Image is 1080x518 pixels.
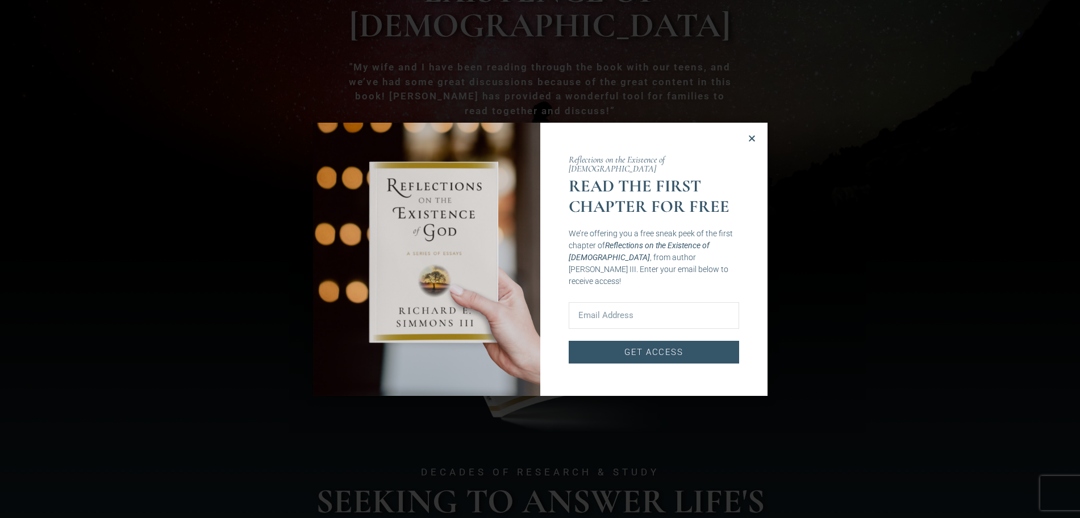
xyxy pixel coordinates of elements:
p: We’re offering you a free sneak peek of the first chapter of , from author [PERSON_NAME] III. Ent... [569,228,739,287]
span: Get access [624,345,683,359]
h2: READ THE FIRST CHAPTER FOR FREE [569,176,739,217]
button: Get access [569,341,739,364]
b: Reflections on the Existence of [DEMOGRAPHIC_DATA] [569,241,710,262]
a: Close [748,134,756,143]
input: Email Address [569,302,739,329]
h2: Reflections on the Existence of [DEMOGRAPHIC_DATA] [569,155,739,173]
